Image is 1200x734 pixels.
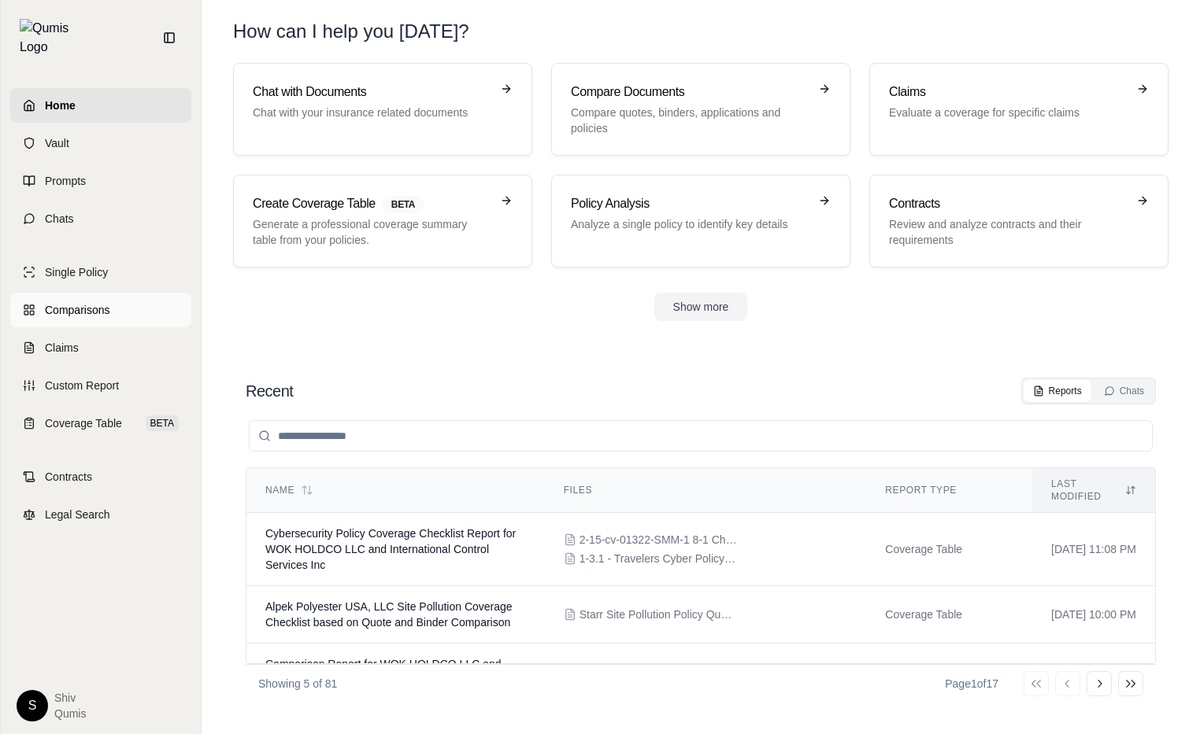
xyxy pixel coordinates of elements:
td: [DATE] 04:31 AM [1032,644,1155,717]
td: [DATE] 11:08 PM [1032,513,1155,586]
span: 2-15-cv-01322-SMM-1 8-1 Chubb Cyber2.pdf [580,532,737,548]
th: Report Type [866,468,1032,513]
span: Alpek Polyester USA, LLC Site Pollution Coverage Checklist based on Quote and Binder Comparison [265,600,513,629]
a: Policy AnalysisAnalyze a single policy to identify key details [551,175,850,267]
button: Collapse sidebar [157,25,182,50]
h1: How can I help you [DATE]? [233,19,1169,44]
h3: Create Coverage Table [253,194,491,213]
a: Prompts [10,164,191,198]
span: Prompts [45,173,86,189]
span: Comparisons [45,302,109,318]
span: Cybersecurity Policy Coverage Checklist Report for WOK HOLDCO LLC and International Control Servi... [265,527,516,571]
button: Chats [1094,380,1154,402]
h2: Recent [246,380,293,402]
a: Custom Report [10,368,191,403]
span: Starr Site Pollution Policy Quote vs. Binder Comparison (V1).pdf [580,607,737,622]
span: Qumis [54,706,86,721]
span: Home [45,98,76,113]
a: Compare DocumentsCompare quotes, binders, applications and policies [551,63,850,156]
p: Compare quotes, binders, applications and policies [571,105,809,136]
span: 1-3.1 - Travelers Cyber Policy40.pdf [580,551,737,566]
h3: Compare Documents [571,83,809,101]
h3: Policy Analysis [571,194,809,213]
a: Coverage TableBETA [10,406,191,441]
div: S [17,690,48,721]
td: Coverage Table [866,513,1032,586]
div: Chats [1104,385,1144,397]
span: Legal Search [45,507,110,522]
p: Analyze a single policy to identify key details [571,216,809,232]
span: Chats [45,211,74,227]
p: Generate a professional coverage summary table from your policies. [253,216,491,248]
a: Create Coverage TableBETAGenerate a professional coverage summary table from your policies. [233,175,532,267]
p: Review and analyze contracts and their requirements [889,216,1127,248]
span: 2-15-cv-01322-SMM-1 8-1 Chubb Cyber2.pdf [580,662,737,678]
img: Qumis Logo [20,19,79,57]
span: Shiv [54,690,86,706]
span: Coverage Table [45,415,122,431]
div: Last modified [1051,478,1136,503]
td: Coverage Table [866,586,1032,644]
a: Chats [10,201,191,236]
a: Single Policy [10,255,191,290]
td: [DATE] 10:00 PM [1032,586,1155,644]
span: Single Policy [45,264,108,280]
button: Show more [654,293,748,321]
h3: Claims [889,83,1127,101]
a: Comparisons [10,293,191,327]
span: BETA [382,196,424,213]
a: Home [10,88,191,123]
a: Chat with DocumentsChat with your insurance related documents [233,63,532,156]
span: Comparison Report for WOK HOLDCO LLC and INTERNATIONAL CONTROL SERVICES INC Cybersecurity Policies [265,658,502,702]
a: Legal Search [10,497,191,532]
h3: Chat with Documents [253,83,491,101]
p: Showing 5 of 81 [258,676,337,692]
h3: Contracts [889,194,1127,213]
a: ClaimsEvaluate a coverage for specific claims [869,63,1169,156]
a: Claims [10,330,191,365]
p: Evaluate a coverage for specific claims [889,105,1127,120]
div: Page 1 of 17 [945,676,998,692]
span: Contracts [45,469,92,485]
p: Chat with your insurance related documents [253,105,491,120]
td: Policies Compare [866,644,1032,717]
a: ContractsReview and analyze contracts and their requirements [869,175,1169,267]
span: BETA [146,415,179,431]
span: Custom Report [45,378,119,393]
span: Vault [45,135,69,151]
span: Claims [45,340,79,356]
a: Vault [10,126,191,160]
button: Reports [1024,380,1091,402]
a: Contracts [10,459,191,494]
div: Reports [1033,385,1082,397]
th: Files [545,468,867,513]
div: Name [265,484,526,496]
